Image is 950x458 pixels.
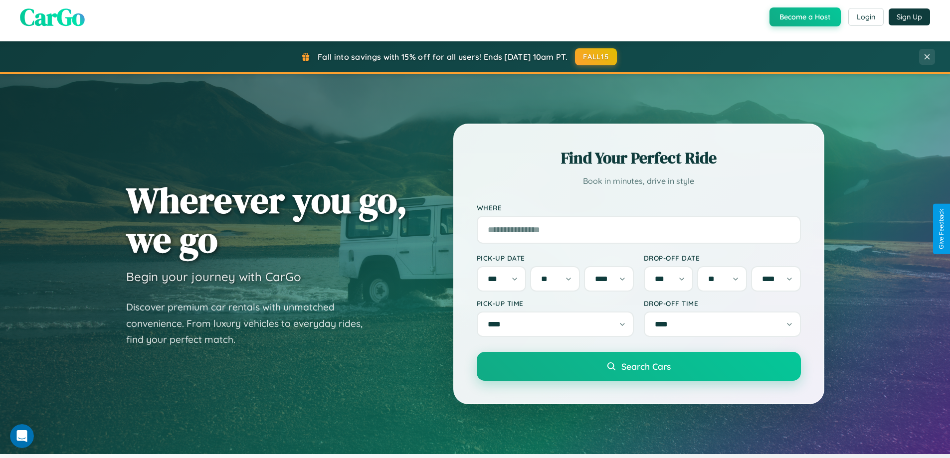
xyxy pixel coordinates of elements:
div: Give Feedback [938,209,945,249]
iframe: Intercom live chat [10,424,34,448]
label: Drop-off Date [644,254,801,262]
span: Fall into savings with 15% off for all users! Ends [DATE] 10am PT. [318,52,568,62]
label: Where [477,203,801,212]
button: Login [848,8,884,26]
h1: Wherever you go, we go [126,180,407,259]
button: Sign Up [889,8,930,25]
button: Search Cars [477,352,801,381]
label: Pick-up Date [477,254,634,262]
p: Book in minutes, drive in style [477,174,801,188]
button: FALL15 [575,48,617,65]
h2: Find Your Perfect Ride [477,147,801,169]
label: Drop-off Time [644,299,801,307]
span: CarGo [20,0,85,33]
p: Discover premium car rentals with unmatched convenience. From luxury vehicles to everyday rides, ... [126,299,376,348]
label: Pick-up Time [477,299,634,307]
span: Search Cars [621,361,671,372]
button: Become a Host [769,7,841,26]
h3: Begin your journey with CarGo [126,269,301,284]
